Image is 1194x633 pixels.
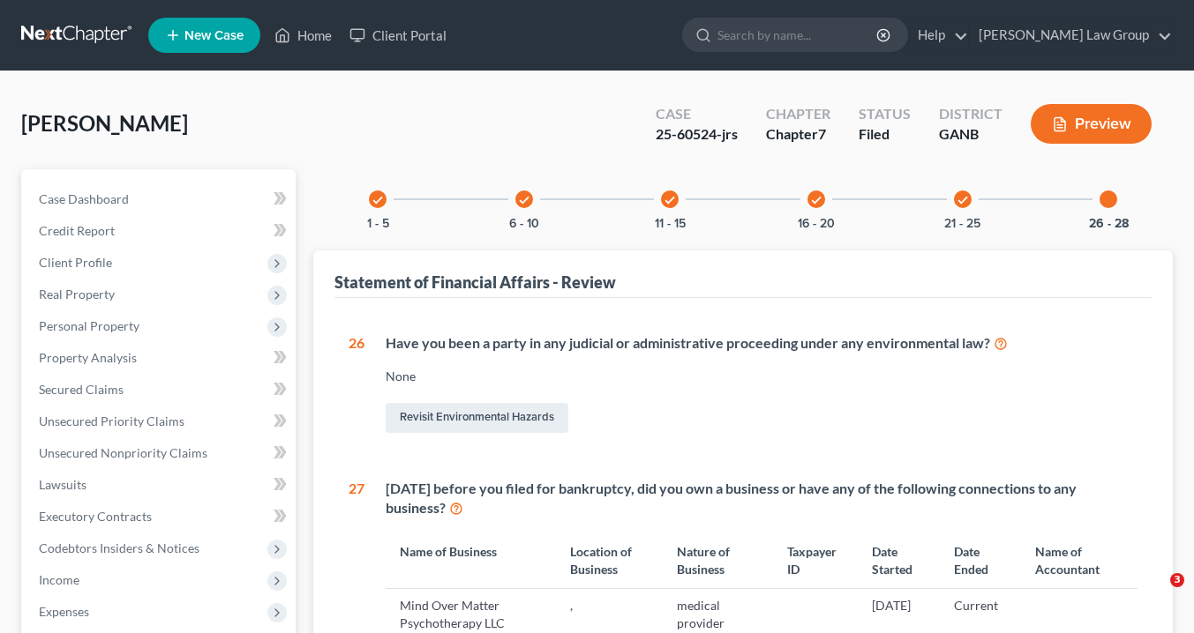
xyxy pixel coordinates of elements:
[386,403,568,433] a: Revisit Environmental Hazards
[372,194,384,206] i: check
[25,501,296,532] a: Executory Contracts
[970,19,1172,51] a: [PERSON_NAME] Law Group
[656,104,738,124] div: Case
[25,215,296,247] a: Credit Report
[39,604,89,619] span: Expenses
[1134,573,1176,615] iframe: Intercom live chat
[859,104,911,124] div: Status
[39,540,199,555] span: Codebtors Insiders & Notices
[1021,532,1138,588] th: Name of Accountant
[184,29,244,42] span: New Case
[859,124,911,145] div: Filed
[334,272,616,293] div: Statement of Financial Affairs - Review
[25,374,296,406] a: Secured Claims
[25,469,296,501] a: Lawsuits
[663,532,773,588] th: Nature of Business
[1031,104,1152,144] button: Preview
[39,509,152,524] span: Executory Contracts
[656,124,738,145] div: 25-60524-jrs
[717,19,879,51] input: Search by name...
[957,194,969,206] i: check
[556,532,663,588] th: Location of Business
[39,445,207,460] span: Unsecured Nonpriority Claims
[518,194,530,206] i: check
[766,104,830,124] div: Chapter
[386,479,1138,519] div: [DATE] before you filed for bankruptcy, did you own a business or have any of the following conne...
[1170,573,1184,587] span: 3
[39,477,86,492] span: Lawsuits
[341,19,455,51] a: Client Portal
[25,437,296,469] a: Unsecured Nonpriority Claims
[386,368,1138,385] div: None
[766,124,830,145] div: Chapter
[39,350,137,365] span: Property Analysis
[773,532,858,588] th: Taxpayer ID
[940,532,1021,588] th: Date Ended
[349,333,364,436] div: 26
[1089,218,1129,230] button: 26 - 28
[25,342,296,374] a: Property Analysis
[25,183,296,215] a: Case Dashboard
[939,124,1003,145] div: GANB
[798,218,835,230] button: 16 - 20
[818,125,826,142] span: 7
[39,572,79,587] span: Income
[909,19,968,51] a: Help
[39,191,129,206] span: Case Dashboard
[858,532,940,588] th: Date Started
[39,382,124,397] span: Secured Claims
[939,104,1003,124] div: District
[367,218,389,230] button: 1 - 5
[386,532,556,588] th: Name of Business
[21,110,188,136] span: [PERSON_NAME]
[39,287,115,302] span: Real Property
[509,218,539,230] button: 6 - 10
[655,218,686,230] button: 11 - 15
[266,19,341,51] a: Home
[386,333,1138,354] div: Have you been a party in any judicial or administrative proceeding under any environmental law?
[664,194,676,206] i: check
[39,413,184,428] span: Unsecured Priority Claims
[39,223,115,238] span: Credit Report
[39,318,139,333] span: Personal Property
[944,218,980,230] button: 21 - 25
[25,406,296,437] a: Unsecured Priority Claims
[39,255,112,270] span: Client Profile
[810,194,822,206] i: check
